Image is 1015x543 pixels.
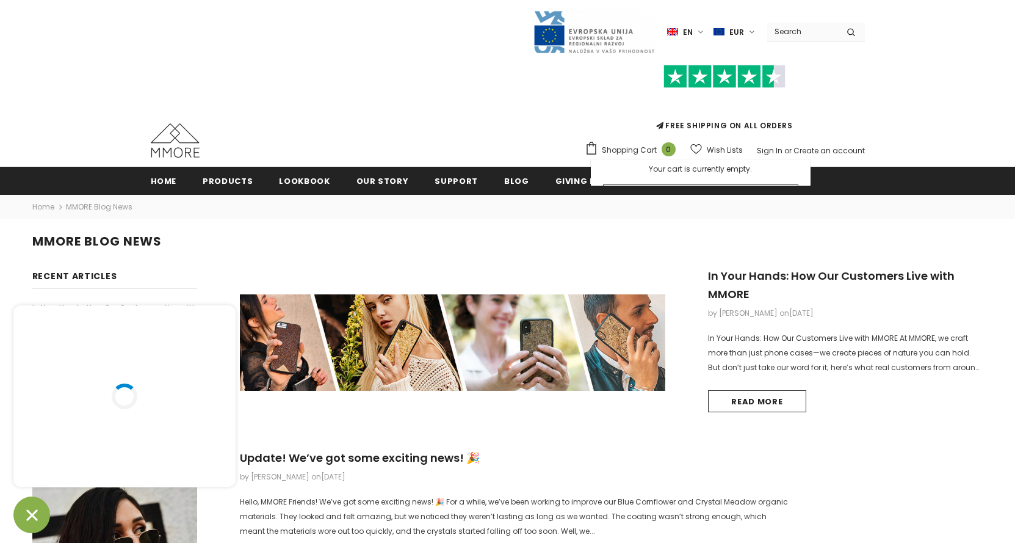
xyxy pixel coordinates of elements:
span: Products [203,175,253,187]
span: or [784,145,792,156]
iframe: Customer reviews powered by Trustpilot [585,88,865,120]
a: Update! We’ve got some exciting news! 🎉 [240,450,480,465]
a: Create an account [793,145,865,156]
span: In Your Hands: How Our Customers Live with MMORE [32,302,197,326]
img: In Your Hands: How Our Customers Live with MMORE [240,294,665,391]
div: In Your Hands: How Our Customers Live with MMORE At MMORE, we craft more than just phone cases—we... [708,331,983,375]
a: Home [151,167,177,194]
a: In Your Hands: How Our Customers Live with MMORE [708,268,955,302]
a: Wish Lists [690,139,743,161]
span: MMORE Blog News [66,200,132,214]
div: Hello, MMORE Friends! We’ve got some exciting news! 🎉 For a while, we’ve been working to improve ... [240,495,789,539]
span: FREE SHIPPING ON ALL ORDERS [585,70,865,131]
a: Our Story [356,167,409,194]
span: Recent Articles [32,270,117,282]
span: MMORE Blog News [32,233,162,250]
span: 0 [662,142,676,156]
img: Javni Razpis [533,10,655,54]
a: Products [203,167,253,194]
a: Sign In [757,145,782,156]
a: Lookbook [279,167,330,194]
a: Shopping Cart 0 [585,141,682,159]
span: Our Story [356,175,409,187]
a: Continue Shopping [603,184,798,206]
span: en [683,26,693,38]
a: support [435,167,478,194]
span: on [779,308,814,318]
time: [DATE] [789,308,814,318]
img: i-lang-1.png [667,27,678,37]
p: Your cart is currently empty. [603,163,798,175]
input: Search Site [767,23,837,40]
inbox-online-store-chat: Shopify online store chat [10,305,239,533]
a: Read more [708,390,806,412]
span: by [PERSON_NAME] [708,308,778,318]
span: on [311,472,345,482]
time: [DATE] [321,472,345,482]
span: Home [151,175,177,187]
span: Shopping Cart [602,144,657,156]
span: Wish Lists [707,144,743,156]
a: In Your Hands: How Our Customers Live with MMORE [32,301,197,328]
a: Blog [504,167,529,194]
a: Giving back [555,167,615,194]
a: Home [32,200,54,214]
span: Blog [504,175,529,187]
img: MMORE Cases [151,123,200,158]
img: Trust Pilot Stars [663,65,786,89]
a: Javni Razpis [533,26,655,37]
span: Lookbook [279,175,330,187]
span: Giving back [555,175,615,187]
span: by [PERSON_NAME] [240,472,309,482]
span: EUR [729,26,744,38]
span: support [435,175,478,187]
